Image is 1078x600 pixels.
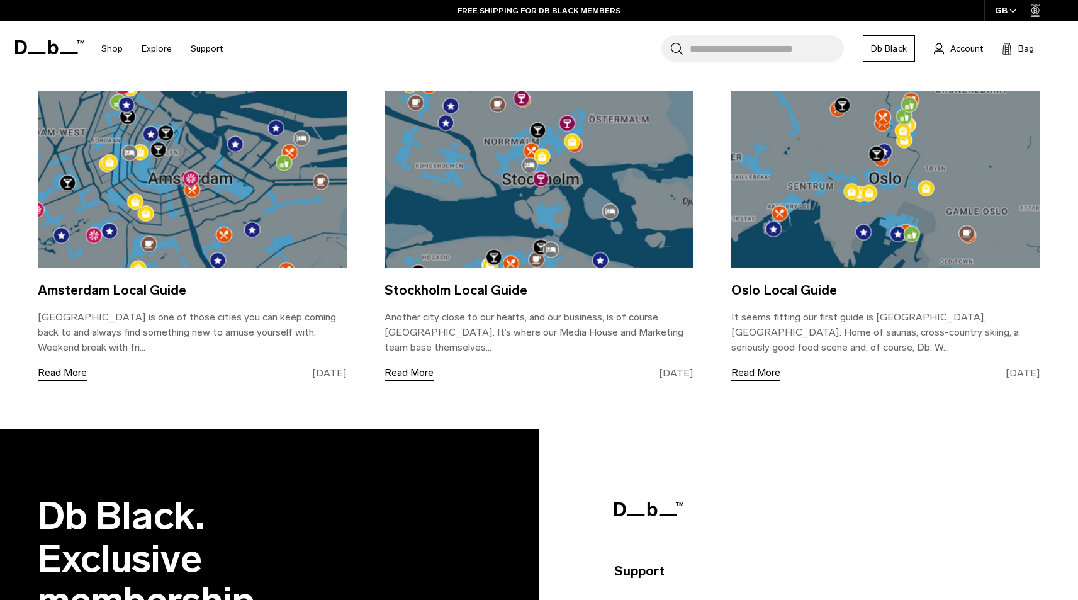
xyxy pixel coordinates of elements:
[950,42,983,55] span: Account
[614,561,1032,581] p: Support
[1006,366,1040,381] span: [DATE]
[312,366,347,381] span: [DATE]
[1002,41,1034,56] button: Bag
[38,310,347,355] p: [GEOGRAPHIC_DATA] is one of those cities you can keep coming back to and always find something ne...
[38,91,347,268] img: Amsterdam Local Guide
[142,26,172,71] a: Explore
[38,280,347,300] h4: Amsterdam Local Guide
[731,280,1040,300] h4: Oslo Local Guide
[38,365,87,381] a: Read More
[385,310,693,355] p: Another city close to our hearts, and our business, is of course [GEOGRAPHIC_DATA]. It’s where ou...
[1018,42,1034,55] span: Bag
[934,41,983,56] a: Account
[92,21,232,76] nav: Main Navigation
[458,5,620,16] a: FREE SHIPPING FOR DB BLACK MEMBERS
[191,26,223,71] a: Support
[731,310,1040,355] p: It seems fitting our first guide is [GEOGRAPHIC_DATA], [GEOGRAPHIC_DATA]. Home of saunas, cross-c...
[731,91,1040,268] img: Oslo Local Guide
[385,280,693,300] h4: Stockholm Local Guide
[385,91,693,268] img: Stockholm Local Guide
[385,365,434,381] a: Read More
[101,26,123,71] a: Shop
[863,35,915,62] a: Db Black
[731,365,780,381] a: Read More
[659,366,693,381] span: [DATE]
